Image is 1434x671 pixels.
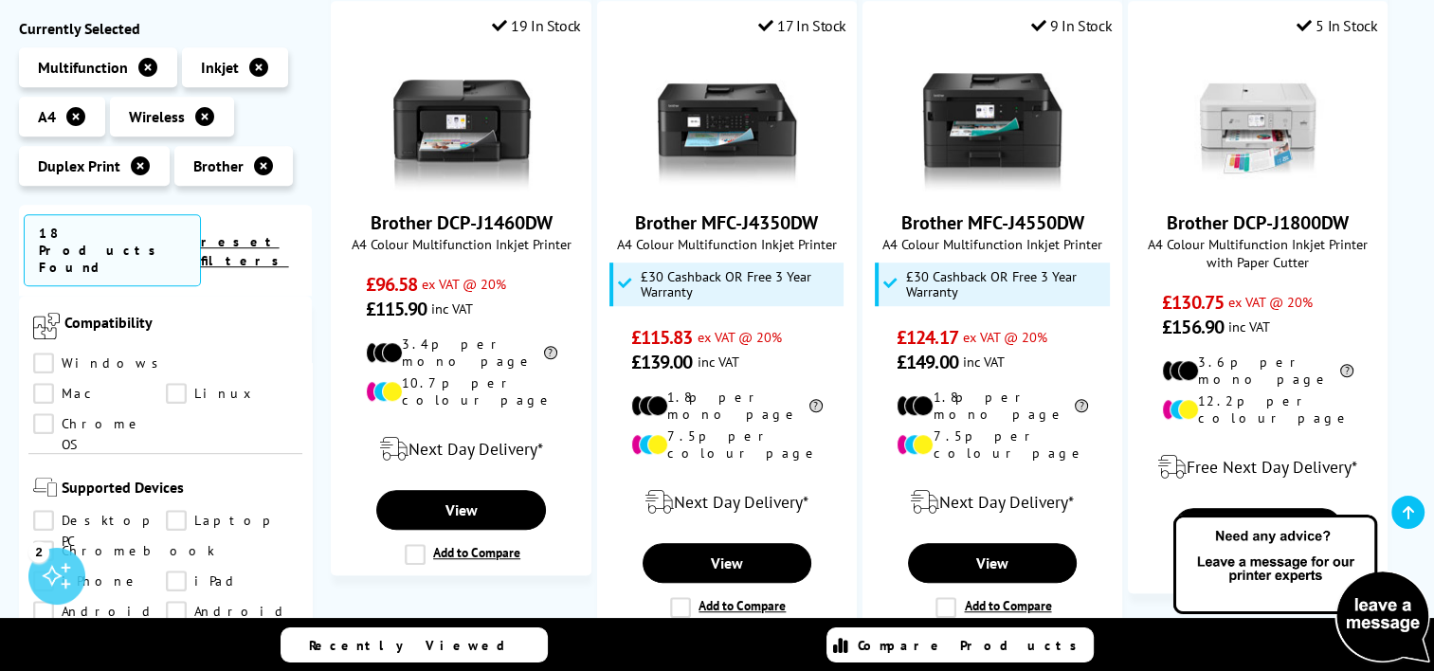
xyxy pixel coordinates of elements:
a: Windows [33,354,169,374]
span: A4 Colour Multifunction Inkjet Printer [341,235,580,253]
span: £149.00 [897,350,958,374]
span: Recently Viewed [309,637,524,654]
li: 7.5p per colour page [631,427,823,462]
span: Multifunction [38,58,128,77]
div: modal_delivery [1138,441,1377,494]
label: Add to Compare [935,597,1051,618]
a: Brother MFC-J4550DW [921,176,1063,195]
span: Brother [193,156,244,175]
a: View [376,490,545,530]
span: ex VAT @ 20% [963,328,1047,346]
a: reset filters [201,233,289,269]
span: £130.75 [1162,290,1224,315]
a: Android Phone [33,602,166,623]
span: £156.90 [1162,315,1224,339]
a: Android Tablet [166,602,299,623]
a: Brother MFC-J4350DW [635,210,818,235]
a: Mac [33,384,166,405]
li: 10.7p per colour page [366,374,557,408]
li: 3.6p per mono page [1162,354,1353,388]
span: inc VAT [431,299,473,317]
div: 9 In Stock [1031,16,1113,35]
span: ex VAT @ 20% [422,275,506,293]
a: Brother DCP-J1800DW [1187,176,1329,195]
div: 19 In Stock [492,16,581,35]
a: Desktop PC [33,511,166,532]
span: A4 Colour Multifunction Inkjet Printer with Paper Cutter [1138,235,1377,271]
div: modal_delivery [608,476,846,529]
span: A4 [38,107,56,126]
label: Add to Compare [405,544,520,565]
a: Brother DCP-J1460DW [390,176,533,195]
img: Supported Devices [33,479,57,498]
a: Linux [166,384,299,405]
span: ex VAT @ 20% [697,328,781,346]
a: View [908,543,1077,583]
a: Brother DCP-J1800DW [1167,210,1349,235]
span: £30 Cashback OR Free 3 Year Warranty [906,269,1104,299]
span: £139.00 [631,350,693,374]
a: iPad [166,571,299,592]
span: ex VAT @ 20% [1228,293,1313,311]
img: Open Live Chat window [1169,512,1434,667]
span: £124.17 [897,325,958,350]
div: 5 In Stock [1297,16,1378,35]
span: £96.58 [366,272,418,297]
span: Wireless [129,107,185,126]
div: Currently Selected [19,19,312,38]
span: Compare Products [858,637,1087,654]
span: inc VAT [697,353,738,371]
li: 7.5p per colour page [897,427,1088,462]
span: A4 Colour Multifunction Inkjet Printer [608,235,846,253]
li: 1.8p per mono page [897,389,1088,423]
label: Add to Compare [670,597,786,618]
li: 1.8p per mono page [631,389,823,423]
a: iPhone [33,571,166,592]
a: View [643,543,811,583]
a: Laptop [166,511,299,532]
span: 18 Products Found [24,214,201,286]
span: Supported Devices [62,479,298,501]
span: Duplex Print [38,156,120,175]
img: Brother DCP-J1800DW [1187,49,1329,191]
span: £115.83 [631,325,693,350]
a: Brother MFC-J4350DW [656,176,798,195]
a: Recently Viewed [281,627,548,662]
a: Brother MFC-J4550DW [900,210,1083,235]
div: 17 In Stock [758,16,846,35]
span: Inkjet [201,58,239,77]
a: View [1173,508,1342,548]
div: 2 [28,541,49,562]
img: Brother MFC-J4550DW [921,49,1063,191]
div: modal_delivery [873,476,1112,529]
img: Compatibility [33,314,60,340]
span: Compatibility [64,314,298,344]
span: inc VAT [963,353,1005,371]
a: Chromebook [33,541,215,562]
span: inc VAT [1228,317,1270,335]
span: A4 Colour Multifunction Inkjet Printer [873,235,1112,253]
a: Chrome OS [33,414,166,435]
li: 12.2p per colour page [1162,392,1353,426]
span: £30 Cashback OR Free 3 Year Warranty [641,269,839,299]
img: Brother MFC-J4350DW [656,49,798,191]
img: Brother DCP-J1460DW [390,49,533,191]
a: Brother DCP-J1460DW [371,210,553,235]
span: £115.90 [366,297,427,321]
a: Compare Products [826,627,1094,662]
div: modal_delivery [341,423,580,476]
li: 3.4p per mono page [366,335,557,370]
